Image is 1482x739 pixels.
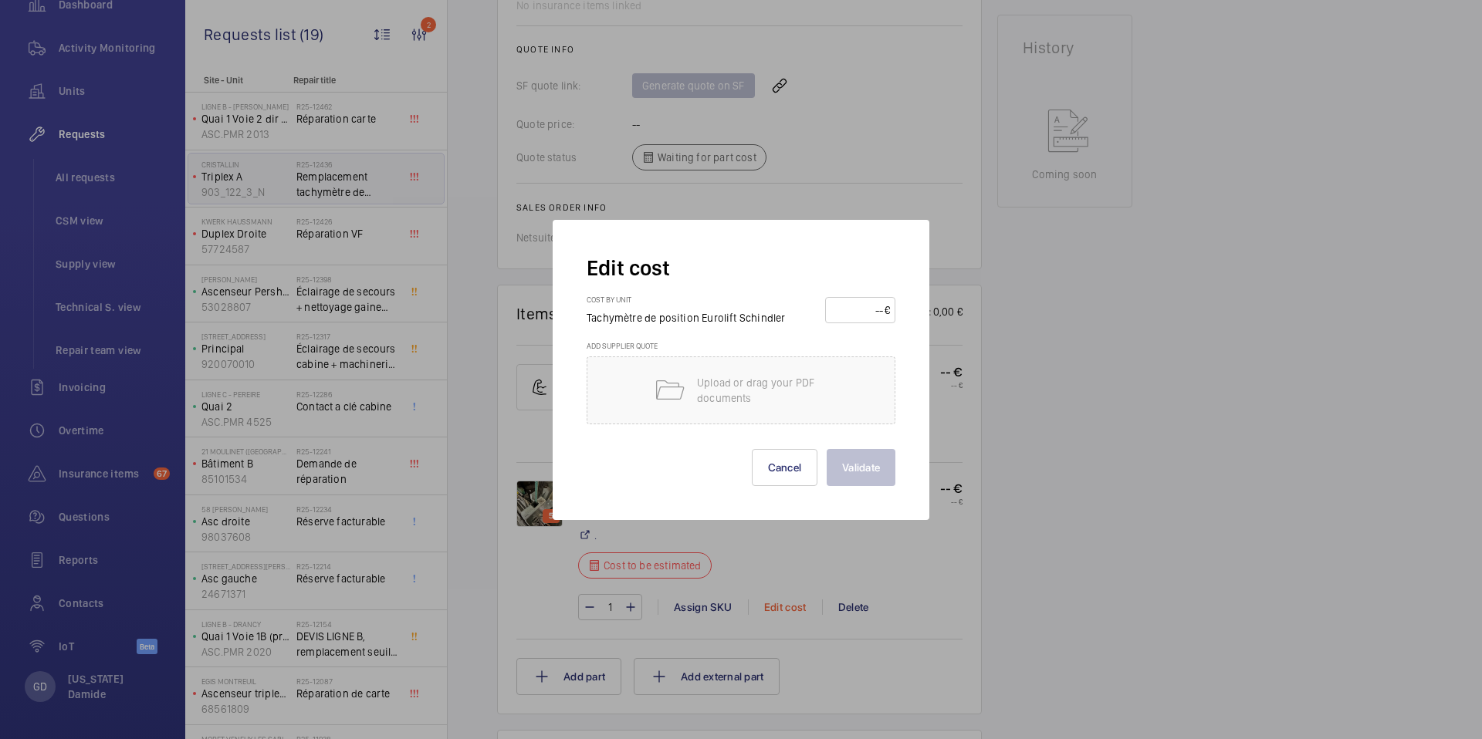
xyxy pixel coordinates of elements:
[697,375,828,406] p: Upload or drag your PDF documents
[587,295,800,310] h3: Cost by unit
[587,312,785,324] span: Tachymètre de position Eurolift Schindler
[885,302,890,318] div: €
[752,449,818,486] button: Cancel
[827,449,895,486] button: Validate
[587,341,895,356] h3: Add supplier quote
[587,254,895,282] h2: Edit cost
[831,298,885,322] input: --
